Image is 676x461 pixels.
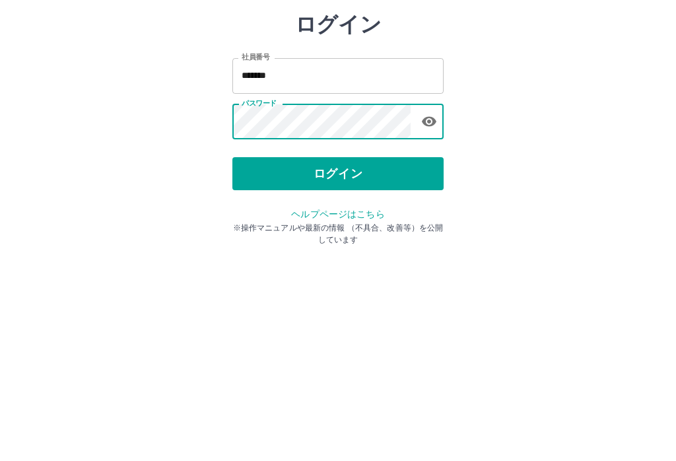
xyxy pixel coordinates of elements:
p: ※操作マニュアルや最新の情報 （不具合、改善等）を公開しています [232,293,444,317]
h2: ログイン [295,83,382,108]
a: ヘルプページはこちら [291,280,384,291]
label: 社員番号 [242,124,269,133]
label: パスワード [242,170,277,180]
button: ログイン [232,229,444,262]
